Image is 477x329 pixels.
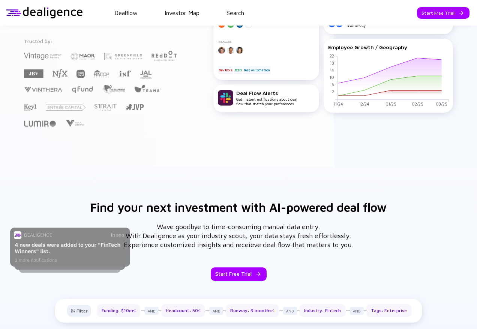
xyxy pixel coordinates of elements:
img: Jerusalem Venture Partners [126,104,144,110]
img: Viola Growth [65,120,85,127]
tspan: 22 [330,53,334,58]
img: Vintage Investment Partners [24,52,61,60]
div: Funding: $10m≤ [97,304,140,317]
div: B2B [234,66,242,74]
h3: Find your next investment with AI-powered deal flow [90,201,387,213]
img: JBV Capital [24,69,43,78]
img: FINTOP Capital [94,69,109,78]
img: The Elephant [102,85,125,94]
div: Industry: Fintech [300,304,345,317]
img: Red Dot Capital Partners [151,49,177,62]
div: Tags: Enterprise [366,304,411,317]
img: Entrée Capital [46,104,85,111]
button: Start Free Trial [211,267,267,281]
img: Q Fund [71,85,93,94]
img: Lumir Ventures [24,121,56,127]
tspan: 01/25 [385,101,396,106]
tspan: 03/25 [436,101,448,106]
div: Employee Growth / Geography [328,44,448,50]
img: Key1 Capital [24,104,37,111]
a: Search [226,9,244,16]
img: Strait Capital [94,104,117,111]
tspan: 11/24 [334,101,343,106]
div: Runway: 9 months≤ [226,304,279,317]
div: Deal Flow Alerts [236,90,297,96]
div: Trusted by: [24,38,182,44]
img: Greenfield Partners [104,53,142,60]
div: Get instant notifications about deal flow that match your preferences [236,90,297,106]
img: NFX [52,69,67,78]
tspan: 14 [330,67,334,72]
tspan: 6 [331,82,334,87]
img: Maor Investments [70,50,95,63]
tspan: 2 [332,89,334,94]
tspan: 02/25 [412,101,423,106]
img: Vinthera [24,86,62,93]
div: Founders [218,40,315,44]
div: Headcount: 50≤ [161,304,205,317]
img: JAL Ventures [140,71,151,79]
tspan: 12/24 [359,101,369,106]
div: Test Automation [243,66,271,74]
tspan: 10 [330,75,334,80]
tspan: 18 [330,60,334,65]
div: DevTools [218,66,233,74]
img: Team8 [134,85,161,92]
button: Start Free Trial [417,7,469,19]
a: Investor Map [165,9,199,16]
a: Dealflow [114,9,138,16]
div: Wave goodbye to time-consuming manual data entry. With Dealigence as your industry scout, your da... [124,222,353,249]
img: Israel Secondary Fund [118,70,131,77]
